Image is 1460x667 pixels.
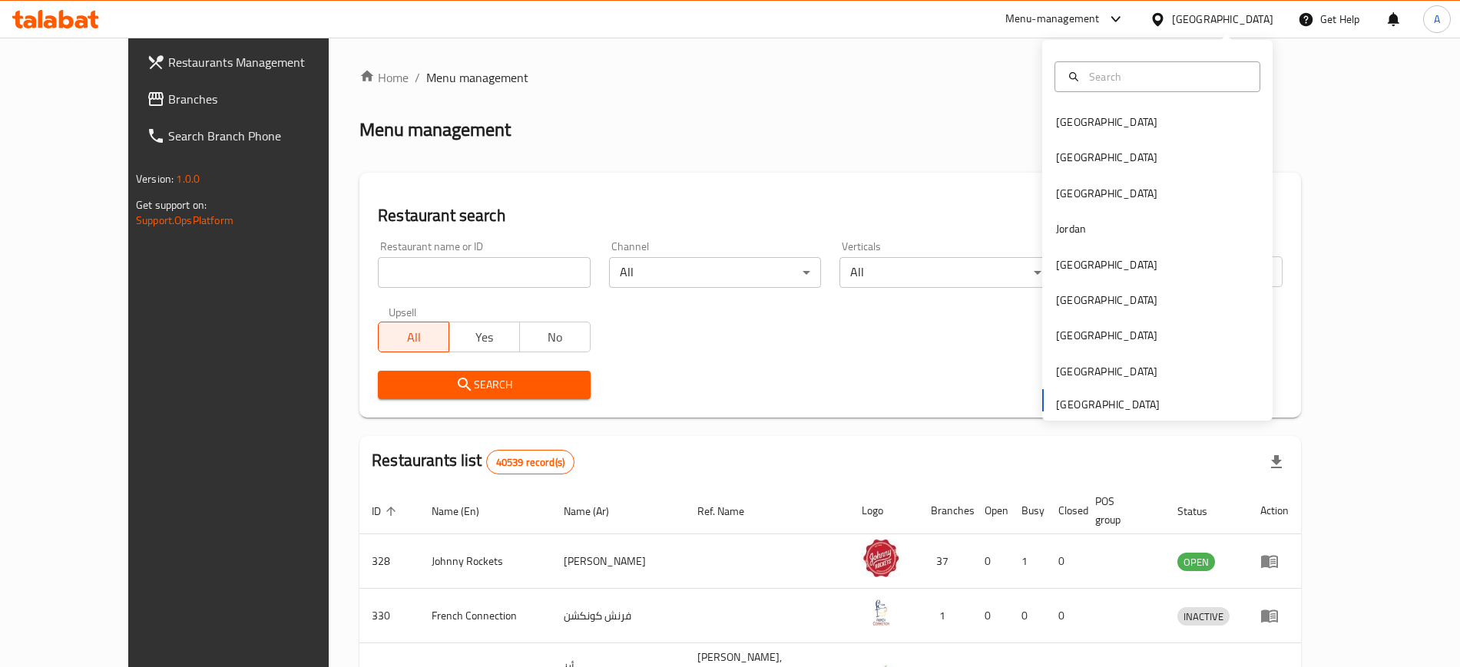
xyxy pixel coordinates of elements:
div: [GEOGRAPHIC_DATA] [1056,149,1157,166]
th: Branches [919,487,972,534]
td: Johnny Rockets [419,534,551,589]
div: [GEOGRAPHIC_DATA] [1056,114,1157,130]
label: Upsell [389,306,417,317]
div: [GEOGRAPHIC_DATA] [1056,292,1157,309]
span: Name (Ar) [564,502,629,520]
button: Yes [449,322,520,352]
a: Home [359,68,409,87]
a: Branches [134,81,372,117]
div: Jordan [1056,220,1086,237]
nav: breadcrumb [359,68,1301,87]
span: Search Branch Phone [168,127,359,145]
span: POS group [1095,492,1147,529]
th: Action [1248,487,1301,534]
a: Support.OpsPlatform [136,210,233,230]
span: Search [390,375,578,395]
span: Restaurants Management [168,53,359,71]
td: 0 [1046,534,1083,589]
span: Branches [168,90,359,108]
div: All [839,257,1051,288]
td: 1 [1009,534,1046,589]
span: Version: [136,169,174,189]
div: Export file [1258,444,1295,480]
div: [GEOGRAPHIC_DATA] [1056,256,1157,273]
span: All [385,326,443,348]
div: [GEOGRAPHIC_DATA] [1056,185,1157,202]
div: [GEOGRAPHIC_DATA] [1056,363,1157,380]
th: Busy [1009,487,1046,534]
button: Search [378,371,590,399]
span: Name (En) [432,502,499,520]
h2: Restaurants list [372,449,574,474]
h2: Restaurant search [378,204,1283,227]
a: Search Branch Phone [134,117,372,154]
td: 0 [972,534,1009,589]
span: Status [1177,502,1227,520]
th: Open [972,487,1009,534]
div: Total records count [486,450,574,474]
span: No [526,326,584,348]
div: Menu [1260,606,1289,625]
span: 1.0.0 [176,169,200,189]
th: Closed [1046,487,1083,534]
div: Menu [1260,552,1289,570]
td: 37 [919,534,972,589]
div: All [609,257,821,288]
td: French Connection [419,589,551,643]
td: 0 [972,589,1009,643]
a: Restaurants Management [134,44,372,81]
div: [GEOGRAPHIC_DATA] [1172,11,1273,28]
button: No [519,322,591,352]
div: [GEOGRAPHIC_DATA] [1056,327,1157,344]
span: Yes [455,326,514,348]
span: A [1434,11,1440,28]
td: فرنش كونكشن [551,589,685,643]
span: ID [372,502,401,520]
li: / [415,68,420,87]
span: Ref. Name [697,502,764,520]
span: INACTIVE [1177,608,1230,626]
span: Get support on: [136,195,207,215]
td: 328 [359,534,419,589]
input: Search [1083,68,1250,85]
button: All [378,322,449,352]
td: 0 [1046,589,1083,643]
h2: Menu management [359,117,511,142]
img: Johnny Rockets [862,539,900,577]
td: 1 [919,589,972,643]
img: French Connection [862,593,900,632]
td: 330 [359,589,419,643]
span: Menu management [426,68,528,87]
span: 40539 record(s) [487,455,574,470]
span: OPEN [1177,553,1215,571]
td: 0 [1009,589,1046,643]
div: OPEN [1177,553,1215,571]
th: Logo [849,487,919,534]
input: Search for restaurant name or ID.. [378,257,590,288]
td: [PERSON_NAME] [551,534,685,589]
div: Menu-management [1005,10,1100,28]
